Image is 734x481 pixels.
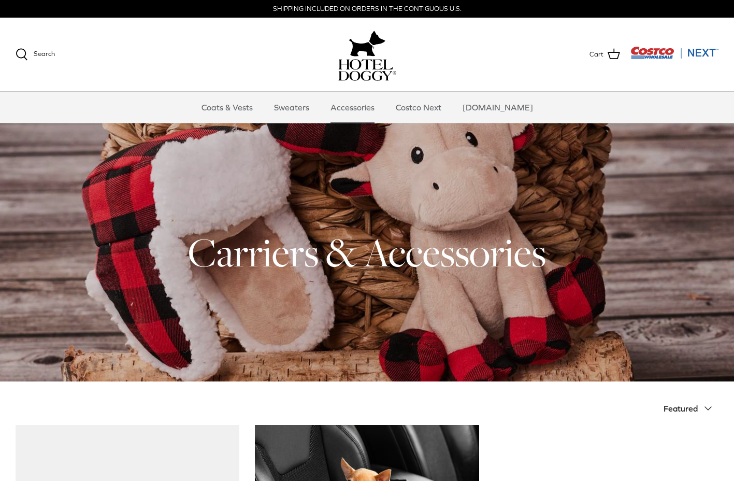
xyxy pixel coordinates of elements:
[34,50,55,58] span: Search
[453,92,542,123] a: [DOMAIN_NAME]
[589,49,603,60] span: Cart
[664,397,718,420] button: Featured
[338,59,396,81] img: hoteldoggycom
[321,92,384,123] a: Accessories
[338,28,396,81] a: hoteldoggy.com hoteldoggycom
[16,48,55,61] a: Search
[630,53,718,61] a: Visit Costco Next
[664,404,698,413] span: Featured
[589,48,620,61] a: Cart
[349,28,385,59] img: hoteldoggy.com
[16,227,718,278] h1: Carriers & Accessories
[192,92,262,123] a: Coats & Vests
[630,46,718,59] img: Costco Next
[386,92,451,123] a: Costco Next
[265,92,319,123] a: Sweaters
